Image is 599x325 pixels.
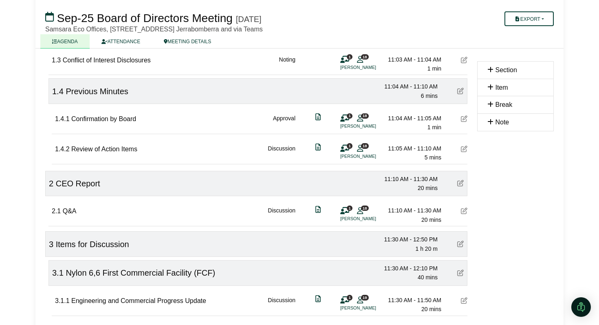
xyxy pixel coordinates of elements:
[340,123,401,130] li: [PERSON_NAME]
[425,154,441,161] span: 5 mins
[381,175,438,184] div: 11:10 AM - 11:30 AM
[49,179,53,188] span: 2
[361,206,369,211] span: 18
[66,87,128,96] span: Previous Minutes
[495,119,509,126] span: Note
[495,101,512,108] span: Break
[340,215,401,222] li: [PERSON_NAME]
[49,240,53,249] span: 3
[381,82,438,91] div: 11:04 AM - 11:10 AM
[504,11,554,26] button: Export
[40,34,90,49] a: AGENDA
[52,57,61,64] span: 1.3
[427,124,441,130] span: 1 min
[384,296,441,305] div: 11:30 AM - 11:50 AM
[268,206,295,224] div: Discussion
[361,295,369,300] span: 19
[571,297,591,317] div: Open Intercom Messenger
[381,235,438,244] div: 11:30 AM - 12:50 PM
[340,153,401,160] li: [PERSON_NAME]
[384,55,441,64] div: 11:03 AM - 11:04 AM
[56,240,129,249] span: Items for Discussion
[55,146,70,153] span: 1.4.2
[418,274,438,281] span: 40 mins
[384,144,441,153] div: 11:05 AM - 11:10 AM
[361,113,369,119] span: 18
[340,64,401,71] li: [PERSON_NAME]
[71,115,136,122] span: Confirmation by Board
[236,14,262,24] div: [DATE]
[421,93,438,99] span: 6 mins
[57,12,233,24] span: Sep-25 Board of Directors Meeting
[418,185,438,191] span: 20 mins
[347,113,352,119] span: 1
[495,66,517,73] span: Section
[347,143,352,148] span: 1
[268,296,295,314] div: Discussion
[52,208,61,214] span: 2.1
[361,143,369,148] span: 18
[90,34,152,49] a: ATTENDANCE
[421,306,441,312] span: 20 mins
[55,297,70,304] span: 3.1.1
[495,84,508,91] span: Item
[361,54,369,60] span: 18
[66,268,215,277] span: Nylon 6,6 First Commercial Facility (FCF)
[384,206,441,215] div: 11:10 AM - 11:30 AM
[273,114,295,132] div: Approval
[45,26,263,33] span: Samsara Eco Offices, [STREET_ADDRESS] Jerrabomberra and via Teams
[384,114,441,123] div: 11:04 AM - 11:05 AM
[52,268,64,277] span: 3.1
[55,115,70,122] span: 1.4.1
[56,179,100,188] span: CEO Report
[52,87,64,96] span: 1.4
[268,144,295,162] div: Discussion
[71,297,206,304] span: Engineering and Commercial Progress Update
[381,264,438,273] div: 11:30 AM - 12:10 PM
[152,34,223,49] a: MEETING DETAILS
[416,245,438,252] span: 1 h 20 m
[421,217,441,223] span: 20 mins
[347,295,352,300] span: 1
[63,208,77,214] span: Q&A
[347,54,352,60] span: 1
[347,206,352,211] span: 1
[427,65,441,72] span: 1 min
[63,57,151,64] span: Conflict of Interest Disclosures
[71,146,137,153] span: Review of Action Items
[340,305,401,312] li: [PERSON_NAME]
[279,55,295,73] div: Noting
